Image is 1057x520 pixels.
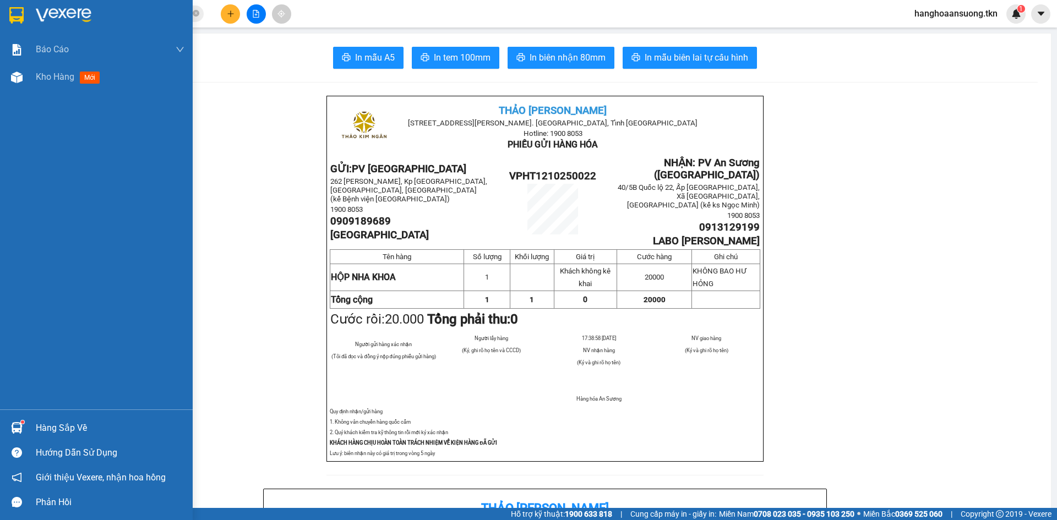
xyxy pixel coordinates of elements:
[508,139,598,150] span: PHIẾU GỬI HÀNG HÓA
[355,341,412,347] span: Người gửi hàng xác nhận
[12,447,22,458] span: question-circle
[623,47,757,69] button: printerIn mẫu biên lai tự cấu hình
[330,408,383,414] span: Quy định nhận/gửi hàng
[427,311,518,327] strong: Tổng phải thu:
[21,420,24,424] sup: 1
[80,72,100,84] span: mới
[481,501,609,515] b: Thảo [PERSON_NAME]
[653,235,760,247] span: LABO [PERSON_NAME]
[645,273,664,281] span: 20000
[473,253,502,261] span: Số lượng
[510,311,518,327] span: 0
[330,177,487,203] span: 262 [PERSON_NAME], Kp [GEOGRAPHIC_DATA], [GEOGRAPHIC_DATA], [GEOGRAPHIC_DATA] (kế Bệnh viện [GEOG...
[330,450,435,456] span: Lưu ý: biên nhận này có giá trị trong vòng 5 ngày
[515,253,549,261] span: Khối lượng
[1031,4,1050,24] button: caret-down
[176,45,184,54] span: down
[421,53,429,63] span: printer
[631,53,640,63] span: printer
[227,10,235,18] span: plus
[691,335,721,341] span: NV giao hàng
[336,100,391,154] img: logo
[857,512,860,516] span: ⚪️
[996,510,1004,518] span: copyright
[330,429,448,435] span: 2. Quý khách kiểm tra kỹ thông tin rồi mới ký xác nhận
[754,510,854,518] strong: 0708 023 035 - 0935 103 250
[654,157,760,181] span: NHẬN: PV An Sương ([GEOGRAPHIC_DATA])
[330,419,411,425] span: 1. Không vân chuyển hàng quốc cấm
[699,221,760,233] span: 0913129199
[12,497,22,507] span: message
[530,51,606,64] span: In biên nhận 80mm
[685,347,728,353] span: (Ký và ghi rõ họ tên)
[193,9,199,19] span: close-circle
[36,420,184,436] div: Hàng sắp về
[727,211,760,220] span: 1900 8053
[530,295,534,304] span: 1
[11,44,23,56] img: solution-icon
[499,105,607,117] span: THẢO [PERSON_NAME]
[485,273,489,281] span: 1
[9,7,24,24] img: logo-vxr
[331,353,436,359] span: (Tôi đã đọc và đồng ý nộp đúng phiếu gửi hàng)
[485,295,489,304] span: 1
[331,272,396,282] span: HỘP NHA KHOA
[6,6,66,66] img: logo.jpg
[719,508,854,520] span: Miền Nam
[475,335,508,341] span: Người lấy hàng
[645,51,748,64] span: In mẫu biên lai tự cấu hình
[1019,5,1023,13] span: 1
[11,422,23,434] img: warehouse-icon
[272,4,291,24] button: aim
[408,119,698,127] span: [STREET_ADDRESS][PERSON_NAME]. [GEOGRAPHIC_DATA], Tỉnh [GEOGRAPHIC_DATA]
[576,253,595,261] span: Giá trị
[342,53,351,63] span: printer
[693,267,747,288] span: KHÔNG BAO HƯ HỎNG
[582,335,616,341] span: 17:38:58 [DATE]
[330,440,497,446] strong: KHÁCH HÀNG CHỊU HOÀN TOÀN TRÁCH NHIỆM VỀ KIỆN HÀNG ĐÃ GỬI
[193,10,199,17] span: close-circle
[252,10,260,18] span: file-add
[618,183,760,209] span: 40/5B Quốc lộ 22, Ấp [GEOGRAPHIC_DATA], Xã [GEOGRAPHIC_DATA], [GEOGRAPHIC_DATA] (kế ks Ngọc Minh)
[331,294,373,305] strong: Tổng cộng
[11,72,23,83] img: warehouse-icon
[565,510,612,518] strong: 1900 633 818
[36,42,69,56] span: Báo cáo
[247,4,266,24] button: file-add
[951,508,952,520] span: |
[583,347,615,353] span: NV nhận hàng
[352,163,466,175] span: PV [GEOGRAPHIC_DATA]
[412,47,499,69] button: printerIn tem 100mm
[462,347,521,353] span: (Ký, ghi rõ họ tên và CCCD)
[577,359,620,365] span: (Ký và ghi rõ họ tên)
[583,295,587,304] span: 0
[1017,5,1025,13] sup: 1
[863,508,942,520] span: Miền Bắc
[560,267,611,288] span: Khách không kê khai
[36,445,184,461] div: Hướng dẫn sử dụng
[637,253,672,261] span: Cước hàng
[906,7,1006,20] span: hanghoaansuong.tkn
[330,163,466,175] strong: GỬI:
[36,494,184,511] div: Phản hồi
[355,51,395,64] span: In mẫu A5
[12,472,22,483] span: notification
[620,508,622,520] span: |
[6,66,140,81] li: Thảo [PERSON_NAME]
[1011,9,1021,19] img: icon-new-feature
[36,470,166,484] span: Giới thiệu Vexere, nhận hoa hồng
[330,215,391,227] span: 0909189689
[330,311,518,327] span: Cước rồi:
[277,10,285,18] span: aim
[333,47,404,69] button: printerIn mẫu A5
[6,81,140,97] li: In ngày: 06:48 13/10
[434,51,491,64] span: In tem 100mm
[509,170,596,182] span: VPHT1210250022
[524,129,582,138] span: Hotline: 1900 8053
[383,253,411,261] span: Tên hàng
[330,205,363,214] span: 1900 8053
[511,508,612,520] span: Hỗ trợ kỹ thuật:
[576,396,622,402] span: Hàng hóa An Sương
[714,253,738,261] span: Ghi chú
[630,508,716,520] span: Cung cấp máy in - giấy in:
